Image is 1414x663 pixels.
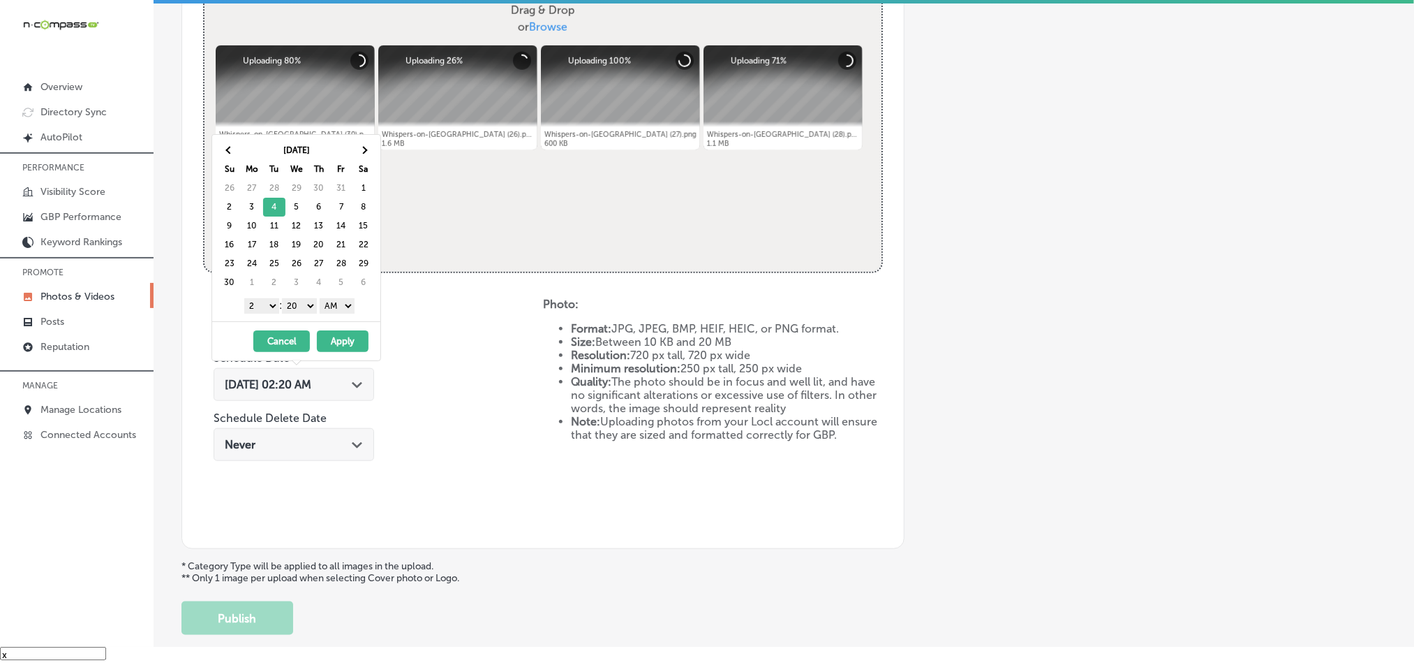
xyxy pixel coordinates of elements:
td: 26 [285,254,308,273]
span: Never [225,438,255,451]
td: 29 [285,179,308,198]
button: Apply [317,330,369,352]
strong: Photo: [543,298,579,311]
strong: Resolution: [571,349,630,362]
p: AutoPilot [40,131,82,143]
td: 17 [241,235,263,254]
td: 13 [308,217,330,235]
td: 12 [285,217,308,235]
td: 26 [218,179,241,198]
strong: Note: [571,415,600,428]
th: Su [218,160,241,179]
span: [DATE] 02:20 AM [225,378,311,391]
td: 2 [263,273,285,292]
strong: Minimum resolution: [571,362,680,375]
td: 16 [218,235,241,254]
td: 1 [352,179,375,198]
div: : [218,295,380,316]
button: Cancel [253,330,310,352]
td: 3 [241,198,263,217]
td: 25 [263,254,285,273]
td: 15 [352,217,375,235]
td: 27 [241,179,263,198]
td: 2 [218,198,241,217]
p: Reputation [40,341,89,353]
td: 28 [263,179,285,198]
td: 4 [308,273,330,292]
p: Keyword Rankings [40,236,122,248]
td: 1 [241,273,263,292]
td: 20 [308,235,330,254]
li: Uploading photos from your Locl account will ensure that they are sized and formatted correctly f... [571,415,883,442]
td: 6 [308,198,330,217]
td: 4 [263,198,285,217]
span: Browse [529,20,567,34]
td: 19 [285,235,308,254]
td: 9 [218,217,241,235]
td: 30 [308,179,330,198]
td: 27 [308,254,330,273]
img: 660ab0bf-5cc7-4cb8-ba1c-48b5ae0f18e60NCTV_CLogo_TV_Black_-500x88.png [22,18,99,31]
p: Manage Locations [40,404,121,416]
th: [DATE] [241,141,352,160]
p: Photos & Videos [40,291,114,303]
td: 5 [285,198,308,217]
td: 23 [218,254,241,273]
p: GBP Performance [40,211,121,223]
li: The photo should be in focus and well lit, and have no significant alterations or excessive use o... [571,375,883,415]
li: JPG, JPEG, BMP, HEIF, HEIC, or PNG format. [571,322,883,335]
th: Sa [352,160,375,179]
td: 7 [330,198,352,217]
li: 250 px tall, 250 px wide [571,362,883,375]
li: 720 px tall, 720 px wide [571,349,883,362]
td: 18 [263,235,285,254]
p: Posts [40,316,64,328]
p: * Category Type will be applied to all images in the upload. ** Only 1 image per upload when sele... [181,560,1386,584]
td: 22 [352,235,375,254]
p: Directory Sync [40,106,107,118]
td: 14 [330,217,352,235]
td: 10 [241,217,263,235]
strong: Quality: [571,375,611,388]
label: Schedule Delete Date [214,411,327,425]
th: Tu [263,160,285,179]
strong: Size: [571,335,595,349]
p: Visibility Score [40,186,105,198]
td: 30 [218,273,241,292]
strong: Format: [571,322,611,335]
p: Overview [40,81,82,93]
td: 8 [352,198,375,217]
td: 28 [330,254,352,273]
td: 5 [330,273,352,292]
td: 24 [241,254,263,273]
td: 11 [263,217,285,235]
th: We [285,160,308,179]
td: 21 [330,235,352,254]
th: Th [308,160,330,179]
button: Publish [181,602,293,635]
th: Mo [241,160,263,179]
td: 6 [352,273,375,292]
td: 29 [352,254,375,273]
th: Fr [330,160,352,179]
p: Connected Accounts [40,429,136,441]
li: Between 10 KB and 20 MB [571,335,883,349]
td: 31 [330,179,352,198]
td: 3 [285,273,308,292]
